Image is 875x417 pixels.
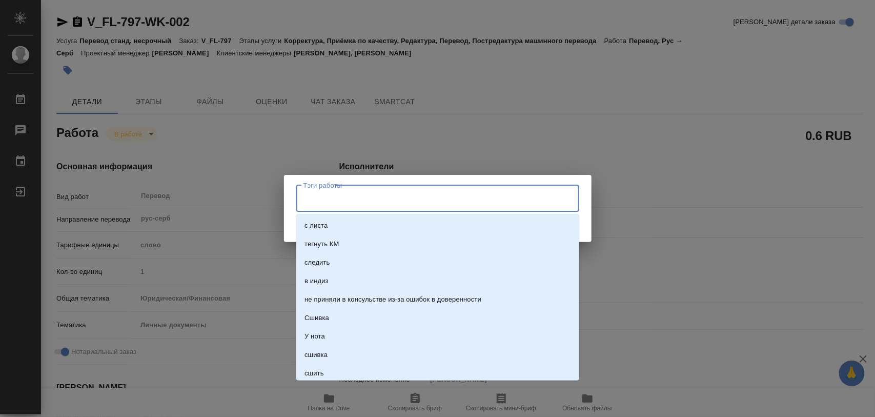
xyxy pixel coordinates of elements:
[304,331,325,342] p: У нота
[304,276,329,286] p: в индиз
[304,313,329,323] p: Сшивка
[304,350,328,360] p: сшивка
[304,221,328,231] p: с листа
[304,257,330,268] p: следить
[304,239,339,249] p: тегнуть КМ
[304,294,481,305] p: не приняли в консульстве из-за ошибок в доверенности
[304,368,324,379] p: сшить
